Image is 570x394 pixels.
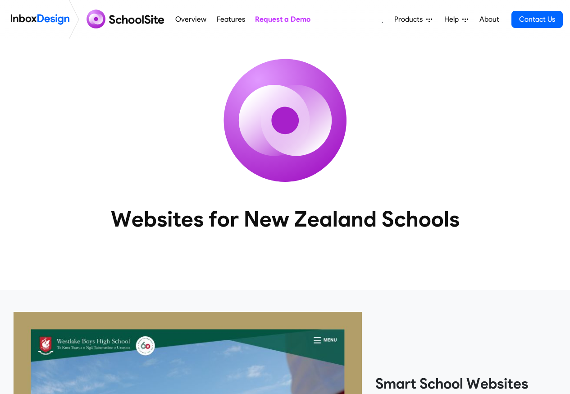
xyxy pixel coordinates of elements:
[394,14,426,25] span: Products
[511,11,563,28] a: Contact Us
[71,205,499,232] heading: Websites for New Zealand Schools
[477,10,502,28] a: About
[173,10,209,28] a: Overview
[375,375,556,393] heading: Smart School Websites
[441,10,472,28] a: Help
[214,10,247,28] a: Features
[252,10,313,28] a: Request a Demo
[444,14,462,25] span: Help
[391,10,436,28] a: Products
[83,9,170,30] img: schoolsite logo
[204,39,366,202] img: icon_schoolsite.svg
